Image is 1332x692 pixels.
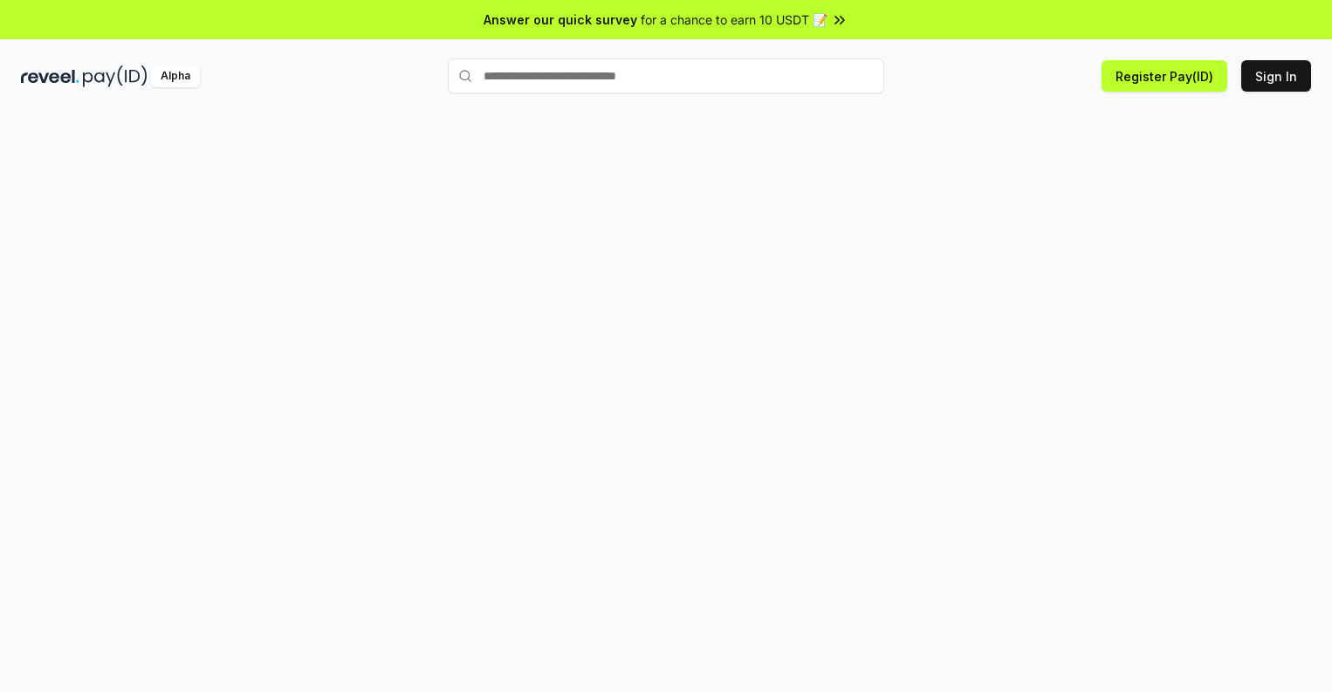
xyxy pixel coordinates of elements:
[83,65,148,87] img: pay_id
[1102,60,1227,92] button: Register Pay(ID)
[21,65,79,87] img: reveel_dark
[151,65,200,87] div: Alpha
[484,10,637,29] span: Answer our quick survey
[1241,60,1311,92] button: Sign In
[641,10,827,29] span: for a chance to earn 10 USDT 📝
